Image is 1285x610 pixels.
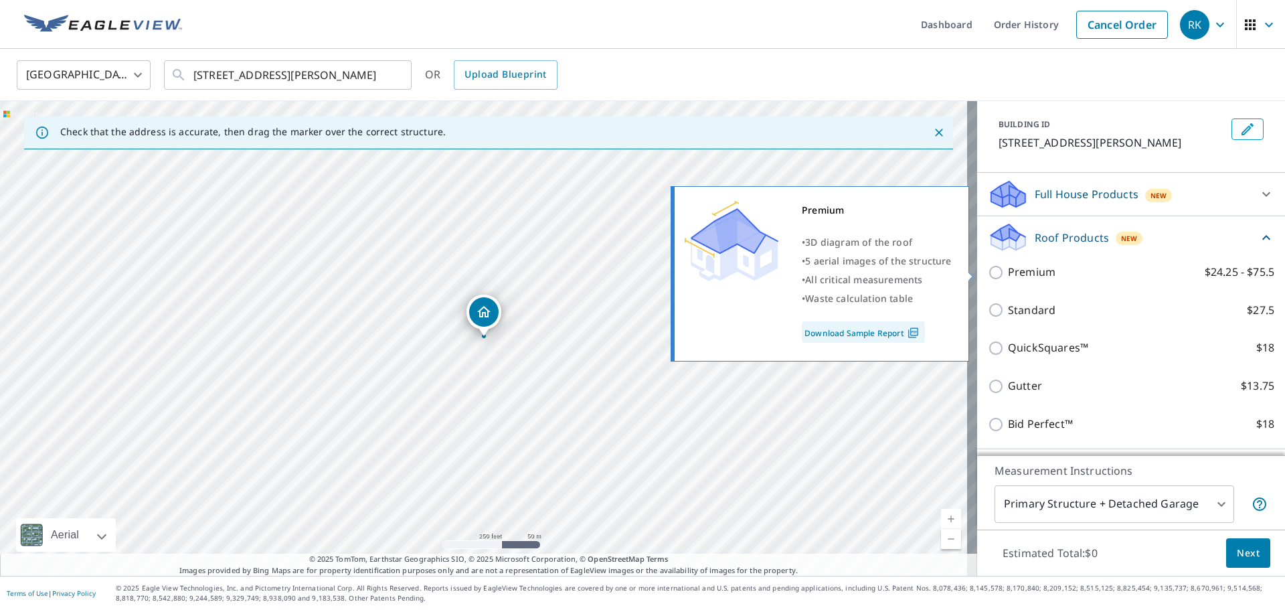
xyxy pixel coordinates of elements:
span: © 2025 TomTom, Earthstar Geographics SIO, © 2025 Microsoft Corporation, © [309,554,669,565]
p: $18 [1256,339,1274,356]
p: Full House Products [1035,186,1138,202]
p: Standard [1008,302,1055,319]
p: $18 [1256,416,1274,433]
div: • [802,289,952,308]
button: Close [930,124,948,141]
div: Dropped pin, building 1, Residential property, 5226 Murphy Rd Orchard Park, NY 14127 [466,295,501,336]
span: Upload Blueprint [464,66,546,83]
span: All critical measurements [805,273,922,286]
div: RK [1180,10,1209,40]
div: [GEOGRAPHIC_DATA] [17,56,151,94]
p: | [7,589,96,597]
p: Check that the address is accurate, then drag the marker over the correct structure. [60,126,446,138]
div: Premium [802,201,952,220]
span: Next [1237,545,1260,562]
div: Primary Structure + Detached Garage [995,485,1234,523]
span: New [1150,190,1167,201]
a: Terms of Use [7,589,48,598]
span: New [1121,233,1138,244]
span: 3D diagram of the roof [805,236,912,248]
a: Upload Blueprint [454,60,557,90]
input: Search by address or latitude-longitude [193,56,384,94]
a: Current Level 17, Zoom In [941,509,961,529]
p: Gutter [1008,378,1042,394]
div: Aerial [16,518,116,552]
div: Aerial [47,518,83,552]
div: • [802,271,952,289]
img: Premium [685,201,778,281]
p: Estimated Total: $0 [992,538,1108,568]
a: Terms [647,554,669,564]
a: Download Sample Report [802,321,925,343]
div: OR [425,60,558,90]
img: Pdf Icon [904,327,922,339]
p: $27.5 [1247,302,1274,319]
div: Roof ProductsNew [988,222,1274,253]
p: Measurement Instructions [995,463,1268,479]
a: Privacy Policy [52,589,96,598]
p: © 2025 Eagle View Technologies, Inc. and Pictometry International Corp. All Rights Reserved. Repo... [116,583,1278,603]
a: OpenStreetMap [588,554,644,564]
p: $24.25 - $75.5 [1205,264,1274,281]
img: EV Logo [24,15,182,35]
p: $13.75 [1241,378,1274,394]
p: [STREET_ADDRESS][PERSON_NAME] [999,135,1226,151]
span: Waste calculation table [805,292,913,305]
p: Premium [1008,264,1055,281]
a: Cancel Order [1076,11,1168,39]
p: BUILDING ID [999,119,1050,130]
span: Your report will include the primary structure and a detached garage if one exists. [1252,496,1268,512]
button: Edit building 1 [1231,119,1264,140]
div: • [802,233,952,252]
div: Full House ProductsNew [988,178,1274,210]
p: Roof Products [1035,230,1109,246]
p: QuickSquares™ [1008,339,1088,356]
a: Current Level 17, Zoom Out [941,529,961,549]
button: Next [1226,538,1270,568]
span: 5 aerial images of the structure [805,254,951,267]
p: Bid Perfect™ [1008,416,1073,433]
div: • [802,252,952,271]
